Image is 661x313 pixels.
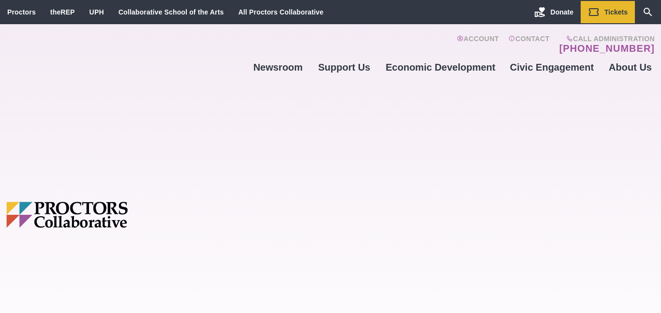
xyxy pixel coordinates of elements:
[503,54,601,80] a: Civic Engagement
[6,202,202,228] img: Proctors logo
[457,35,499,54] a: Account
[559,43,655,54] a: [PHONE_NUMBER]
[238,8,323,16] a: All Proctors Collaborative
[509,35,550,54] a: Contact
[556,35,655,43] span: Call Administration
[551,8,573,16] span: Donate
[378,54,503,80] a: Economic Development
[604,8,628,16] span: Tickets
[527,1,581,23] a: Donate
[50,8,75,16] a: theREP
[581,1,635,23] a: Tickets
[119,8,224,16] a: Collaborative School of the Arts
[635,1,661,23] a: Search
[7,8,36,16] a: Proctors
[246,54,310,80] a: Newsroom
[601,54,660,80] a: About Us
[310,54,378,80] a: Support Us
[90,8,104,16] a: UPH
